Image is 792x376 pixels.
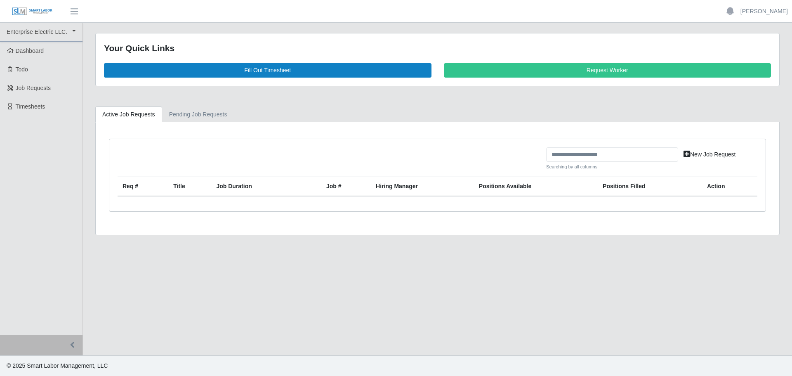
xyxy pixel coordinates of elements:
[371,177,474,196] th: Hiring Manager
[104,42,771,55] div: Your Quick Links
[444,63,771,78] a: Request Worker
[95,106,162,123] a: Active Job Requests
[16,66,28,73] span: Todo
[546,163,678,170] small: Searching by all columns
[16,85,51,91] span: Job Requests
[104,63,431,78] a: Fill Out Timesheet
[598,177,702,196] th: Positions Filled
[162,106,234,123] a: Pending Job Requests
[168,177,211,196] th: Title
[474,177,598,196] th: Positions Available
[740,7,788,16] a: [PERSON_NAME]
[118,177,168,196] th: Req #
[321,177,371,196] th: Job #
[16,47,44,54] span: Dashboard
[678,147,741,162] a: New Job Request
[16,103,45,110] span: Timesheets
[12,7,53,16] img: SLM Logo
[702,177,757,196] th: Action
[7,362,108,369] span: © 2025 Smart Labor Management, LLC
[211,177,302,196] th: Job Duration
